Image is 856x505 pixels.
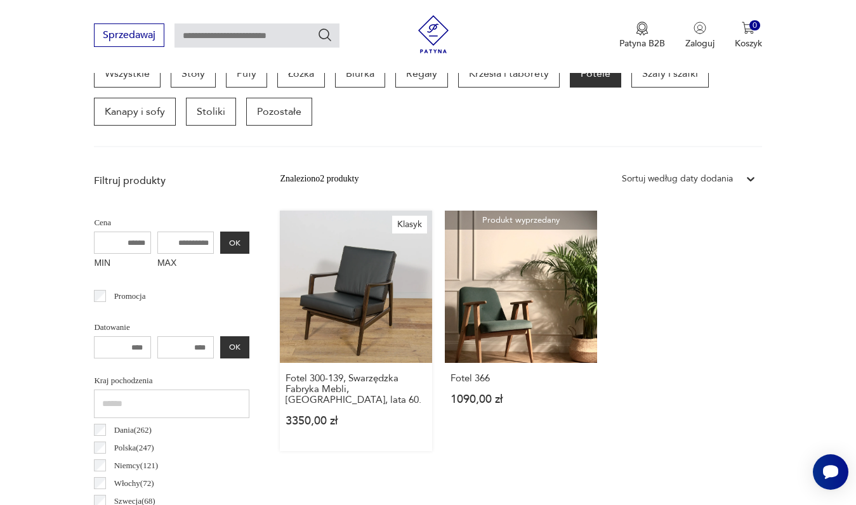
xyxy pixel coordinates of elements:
h3: Fotel 366 [451,373,591,384]
label: MIN [94,254,151,274]
p: Datowanie [94,320,249,334]
p: Polska ( 247 ) [114,441,154,455]
a: Wszystkie [94,60,161,88]
img: Ikonka użytkownika [694,22,706,34]
img: Patyna - sklep z meblami i dekoracjami vintage [414,15,452,53]
p: Promocja [114,289,146,303]
p: Dania ( 262 ) [114,423,152,437]
a: Łóżka [277,60,325,88]
a: Pozostałe [246,98,312,126]
p: Filtruj produkty [94,174,249,188]
p: Kraj pochodzenia [94,374,249,388]
a: Sprzedawaj [94,32,164,41]
a: Stoliki [186,98,236,126]
a: Szafy i szafki [631,60,709,88]
p: Niemcy ( 121 ) [114,459,158,473]
a: Regały [395,60,448,88]
p: 3350,00 zł [286,416,426,426]
iframe: Smartsupp widget button [813,454,848,490]
a: Krzesła i taborety [458,60,560,88]
img: Ikona medalu [636,22,649,36]
a: Biurka [335,60,385,88]
div: Znaleziono 2 produkty [280,172,359,186]
a: Fotele [570,60,621,88]
label: MAX [157,254,214,274]
a: Pufy [226,60,267,88]
button: OK [220,232,249,254]
a: Ikona medaluPatyna B2B [619,22,665,49]
p: 1090,00 zł [451,394,591,405]
button: 0Koszyk [735,22,762,49]
button: Sprzedawaj [94,23,164,47]
button: Szukaj [317,27,333,43]
p: Koszyk [735,37,762,49]
p: Włochy ( 72 ) [114,476,154,490]
a: Kanapy i sofy [94,98,176,126]
a: Produkt wyprzedanyFotel 366Fotel 3661090,00 zł [445,211,597,451]
img: Ikona koszyka [742,22,754,34]
button: Zaloguj [685,22,714,49]
button: OK [220,336,249,358]
p: Zaloguj [685,37,714,49]
a: KlasykFotel 300-139, Swarzędzka Fabryka Mebli, Polska, lata 60.Fotel 300-139, Swarzędzka Fabryka ... [280,211,432,451]
button: Patyna B2B [619,22,665,49]
a: Stoły [171,60,216,88]
p: Cena [94,216,249,230]
p: Patyna B2B [619,37,665,49]
h3: Fotel 300-139, Swarzędzka Fabryka Mebli, [GEOGRAPHIC_DATA], lata 60. [286,373,426,405]
div: 0 [749,20,760,31]
div: Sortuj według daty dodania [622,172,733,186]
